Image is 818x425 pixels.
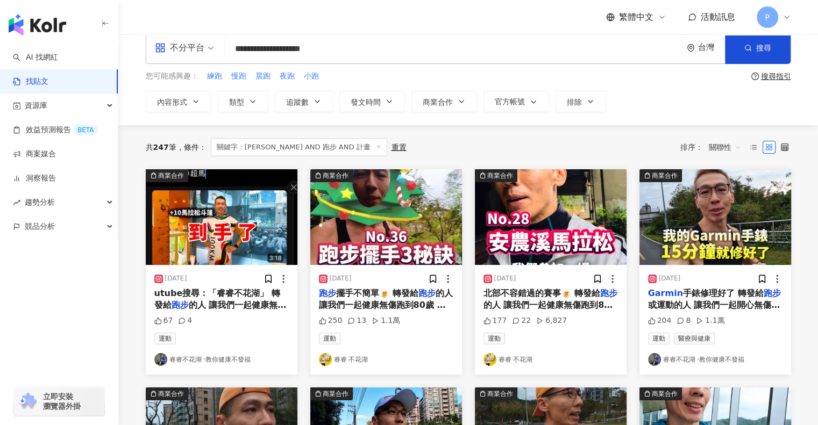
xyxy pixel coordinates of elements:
span: 醫療與健康 [674,333,715,344]
div: 商業合作 [158,388,184,399]
a: 找貼文 [13,76,48,87]
a: chrome extension立即安裝 瀏覽器外掛 [14,387,104,416]
a: 洞察報告 [13,173,56,184]
img: post-image [639,169,791,265]
span: 內容形式 [157,98,187,106]
div: 台灣 [698,43,725,52]
span: P [765,11,769,23]
mark: 跑步 [763,288,780,298]
a: KOL Avatar睿睿 不花湖 [319,353,453,366]
span: 關聯性 [709,139,741,156]
span: 條件 ： [176,143,207,152]
img: post-image [475,169,627,265]
button: 搜尋 [725,32,791,64]
span: appstore [155,42,166,53]
img: post-image [146,169,297,265]
button: 晨跑 [255,70,271,82]
span: utube搜尋：「睿睿不花湖」 轉發給 [154,288,280,310]
div: 177 [483,315,507,326]
span: 小跑 [304,71,319,82]
div: 商業合作 [487,170,513,181]
div: 共 筆 [146,143,176,152]
span: 或運動的人 讓我們一起開心無傷跑到80歲 🔆🔆 上衣｜nike背心 短褲｜T8 雪巴褲 鞋子｜索康尼 speed2 手錶｜ [648,300,780,346]
span: 練跑 [207,71,222,82]
span: 追蹤數 [286,98,309,106]
mark: 跑步 [600,288,617,298]
button: 慢跑 [231,70,247,82]
span: 運動 [648,333,670,344]
div: 67 [154,315,173,326]
span: 運動 [154,333,176,344]
span: 您可能感興趣： [146,71,198,82]
span: 晨跑 [255,71,271,82]
div: 重置 [392,143,407,152]
img: post-image [310,169,462,265]
div: 1.1萬 [696,315,724,326]
mark: Garmin [648,288,683,298]
button: 商業合作 [411,91,477,112]
div: [DATE] [659,274,681,283]
div: 商業合作 [652,170,678,181]
button: 內容形式 [146,91,211,112]
span: 擺手不簡單🍺 轉發給 [336,288,419,298]
a: KOL Avatar睿睿不花湖 ·教你健康不發福 [648,353,783,366]
div: 6,827 [536,315,567,326]
div: [DATE] [165,274,187,283]
span: 夜跑 [280,71,295,82]
span: 繁體中文 [619,11,653,23]
button: 類型 [218,91,268,112]
button: 追蹤數 [275,91,333,112]
div: 不分平台 [155,39,204,56]
span: question-circle [751,73,759,80]
span: 立即安裝 瀏覽器外掛 [43,392,81,411]
div: 商業合作 [323,388,348,399]
mark: 跑步 [418,288,436,298]
a: 效益預測報告BETA [13,125,98,135]
div: 13 [347,315,366,326]
span: 運動 [483,333,505,344]
button: 排除 [556,91,606,112]
span: 發文時間 [351,98,381,106]
span: 排除 [567,98,582,106]
button: 商業合作 [146,169,297,265]
img: KOL Avatar [483,353,496,366]
div: 250 [319,315,343,326]
div: 商業合作 [652,388,678,399]
button: 官方帳號 [483,91,549,112]
button: 練跑 [207,70,223,82]
span: 的人 讓我們一起健康無傷跑到80歲 [154,300,287,322]
mark: 跑步 [319,288,336,298]
img: chrome extension [17,393,38,410]
div: 商業合作 [158,170,184,181]
div: 8 [677,315,691,326]
img: KOL Avatar [648,353,661,366]
div: 排序： [680,139,747,156]
mark: 跑步 [172,300,189,310]
span: 關鍵字：[PERSON_NAME] AND 跑步 AND 計畫 [211,138,387,156]
span: environment [687,44,695,52]
span: 247 [153,143,169,152]
a: KOL Avatar睿睿不花湖 ·教你健康不發福 [154,353,289,366]
a: searchAI 找網紅 [13,52,58,63]
a: KOL Avatar睿睿 不花湖 [483,353,618,366]
span: 競品分析 [25,214,55,239]
button: 夜跑 [279,70,295,82]
div: [DATE] [494,274,516,283]
div: 4 [178,315,192,326]
button: 商業合作 [310,169,462,265]
span: 慢跑 [231,71,246,82]
div: 搜尋指引 [761,72,791,81]
button: 小跑 [303,70,319,82]
span: 的人 讓我們一起健康無傷跑到80歲 投票看看「[DATE]幫自己 [483,300,613,322]
span: 商業合作 [423,98,453,106]
button: 商業合作 [639,169,791,265]
span: 搜尋 [756,44,771,52]
div: 22 [512,315,531,326]
div: 204 [648,315,672,326]
span: 資源庫 [25,93,47,118]
img: logo [9,14,66,35]
button: 商業合作 [475,169,627,265]
span: 手錶修理好了 轉發給 [683,288,764,298]
span: 官方帳號 [495,97,525,106]
span: 北部不容錯過的賽事🍺 轉發給 [483,288,601,298]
